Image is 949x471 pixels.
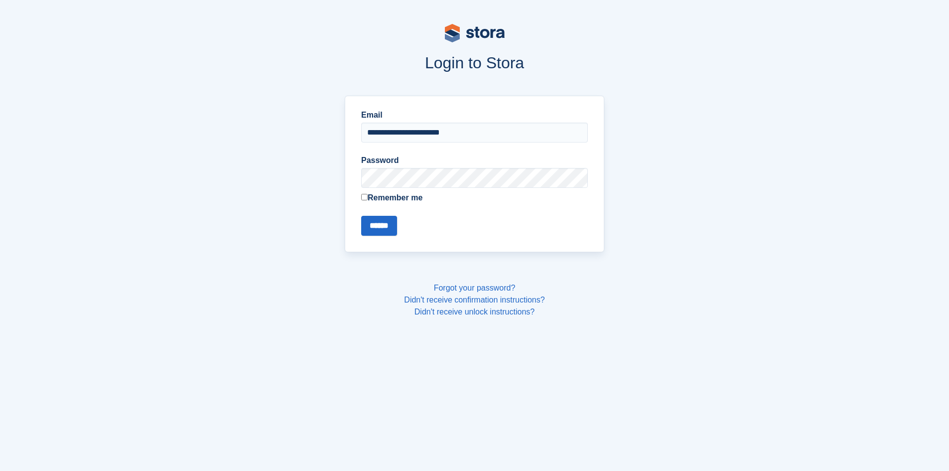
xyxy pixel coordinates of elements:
[361,109,588,121] label: Email
[404,296,544,304] a: Didn't receive confirmation instructions?
[155,54,795,72] h1: Login to Stora
[361,194,368,200] input: Remember me
[414,308,535,316] a: Didn't receive unlock instructions?
[434,284,516,292] a: Forgot your password?
[445,24,505,42] img: stora-logo-53a41332b3708ae10de48c4981b4e9114cc0af31d8433b30ea865607fb682f29.svg
[361,192,588,204] label: Remember me
[361,155,588,166] label: Password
